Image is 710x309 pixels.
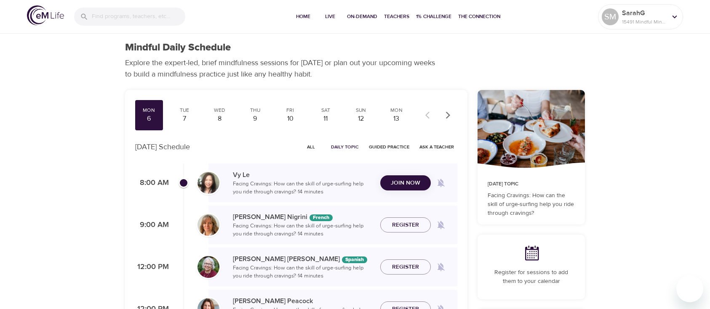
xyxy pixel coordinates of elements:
[391,178,420,188] span: Join Now
[135,219,169,231] p: 9:00 AM
[342,256,367,263] div: The episodes in this programs will be in Spanish
[233,254,374,264] p: [PERSON_NAME] [PERSON_NAME]
[315,114,336,124] div: 11
[380,259,431,275] button: Register
[392,262,419,272] span: Register
[488,180,575,188] p: [DATE] Topic
[233,212,374,222] p: [PERSON_NAME] Nigrini
[280,114,301,124] div: 10
[233,180,374,196] p: Facing Cravings: How can the skill of urge-surfing help you ride through cravings? · 14 minutes
[328,140,362,153] button: Daily Topic
[488,191,575,218] p: Facing Cravings: How can the skill of urge-surfing help you ride through cravings?
[366,140,413,153] button: Guided Practice
[198,256,219,278] img: Bernice_Moore_min.jpg
[386,114,407,124] div: 13
[280,107,301,114] div: Fri
[27,5,64,25] img: logo
[350,107,371,114] div: Sun
[174,107,195,114] div: Tue
[297,140,324,153] button: All
[233,170,374,180] p: Vy Le
[622,18,667,26] p: 15491 Mindful Minutes
[174,114,195,124] div: 7
[139,107,160,114] div: Mon
[380,175,431,191] button: Join Now
[209,107,230,114] div: Wed
[301,143,321,151] span: All
[331,143,359,151] span: Daily Topic
[622,8,667,18] p: SarahG
[350,114,371,124] div: 12
[431,215,451,235] span: Remind me when a class goes live every Monday at 9:00 AM
[386,107,407,114] div: Mon
[602,8,619,25] div: SM
[392,220,419,230] span: Register
[384,12,409,21] span: Teachers
[676,275,703,302] iframe: Button to launch messaging window
[125,57,441,80] p: Explore the expert-led, brief mindfulness sessions for [DATE] or plan out your upcoming weeks to ...
[135,177,169,189] p: 8:00 AM
[315,107,336,114] div: Sat
[431,257,451,277] span: Remind me when a class goes live every Monday at 12:00 PM
[320,12,340,21] span: Live
[310,214,333,221] div: The episodes in this programs will be in French
[245,114,266,124] div: 9
[380,217,431,233] button: Register
[458,12,500,21] span: The Connection
[416,12,451,21] span: 1% Challenge
[135,261,169,273] p: 12:00 PM
[419,143,454,151] span: Ask a Teacher
[233,264,374,280] p: Facing Cravings: How can the skill of urge-surfing help you ride through cravings? · 14 minutes
[488,268,575,286] p: Register for sessions to add them to your calendar
[139,114,160,124] div: 6
[198,214,219,236] img: MelissaNigiri.jpg
[125,42,231,54] h1: Mindful Daily Schedule
[293,12,313,21] span: Home
[135,141,190,153] p: [DATE] Schedule
[209,114,230,124] div: 8
[233,296,374,306] p: [PERSON_NAME] Peacock
[245,107,266,114] div: Thu
[369,143,409,151] span: Guided Practice
[416,140,457,153] button: Ask a Teacher
[92,8,185,26] input: Find programs, teachers, etc...
[347,12,377,21] span: On-Demand
[233,222,374,238] p: Facing Cravings: How can the skill of urge-surfing help you ride through cravings? · 14 minutes
[198,172,219,194] img: vy-profile-good-3.jpg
